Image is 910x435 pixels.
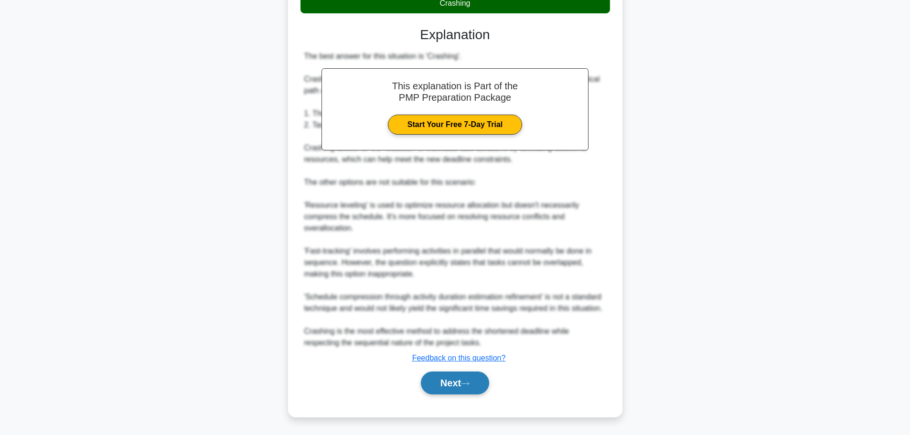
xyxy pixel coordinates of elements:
div: The best answer for this situation is 'Crashing'. Crashing is a schedule compression technique th... [304,51,606,349]
button: Next [421,371,489,394]
a: Start Your Free 7-Day Trial [388,115,522,135]
h3: Explanation [306,27,604,43]
a: Feedback on this question? [412,354,506,362]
